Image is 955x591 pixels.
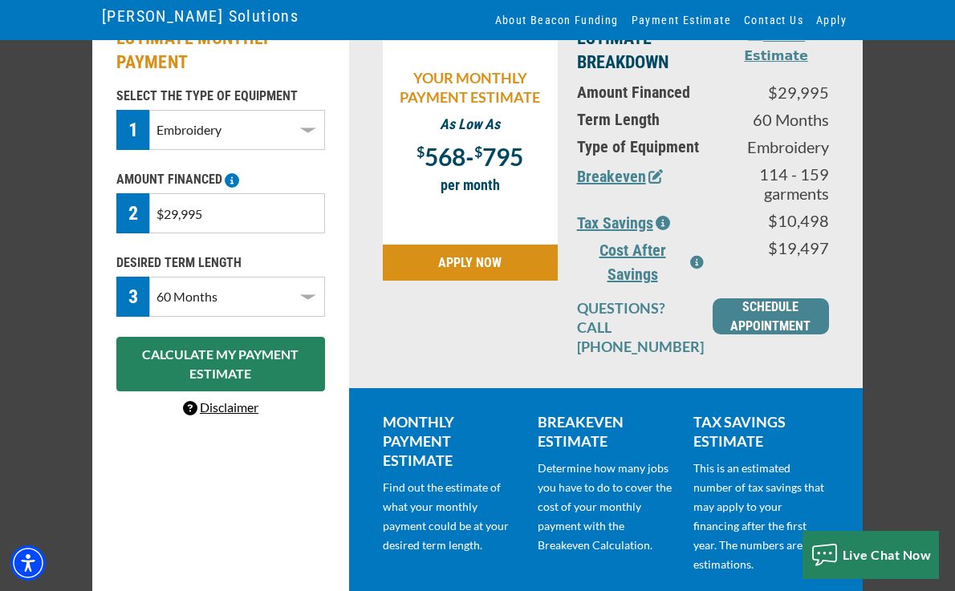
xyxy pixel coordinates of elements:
span: $ [417,143,425,160]
p: per month [391,176,550,195]
p: $29,995 [735,83,829,102]
div: 3 [116,277,149,317]
p: Amount Financed [577,83,716,102]
p: Term Length [577,110,716,129]
p: This is an estimated number of tax savings that may apply to your financing after the first year.... [693,459,829,574]
p: DESIRED TERM LENGTH [116,253,325,273]
p: Type of Equipment [577,137,716,156]
p: $19,497 [735,238,829,257]
p: TAX SAVINGS ESTIMATE [693,412,829,451]
p: QUESTIONS? CALL [PHONE_NUMBER] [577,298,693,356]
button: CALCULATE MY PAYMENT ESTIMATE [116,337,325,391]
input: $ [149,193,325,233]
button: Share Estimate [735,26,817,66]
button: Live Chat Now [803,531,940,579]
a: SCHEDULE APPOINTMENT [713,298,829,334]
p: BREAKEVEN ESTIMATE [538,412,673,451]
a: [PERSON_NAME] Solutions [102,2,299,30]
button: Cost After Savings [577,238,704,286]
p: AMOUNT FINANCED [116,170,325,189]
span: 568 [425,142,465,171]
button: Breakeven [577,164,663,188]
p: Determine how many jobs you have to do to cover the cost of your monthly payment with the Breakev... [538,459,673,555]
p: 60 Months [735,110,829,129]
a: Disclaimer [183,399,258,415]
p: - [391,142,550,168]
div: 2 [116,193,149,233]
p: 114 - 159 garments [735,164,829,203]
p: SELECT THE TYPE OF EQUIPMENT [116,87,325,106]
span: Live Chat Now [843,547,932,562]
a: APPLY NOW [383,245,558,281]
p: $10,498 [735,211,829,230]
h2: ESTIMATE MONTHLY PAYMENT [116,26,325,75]
span: 795 [482,142,523,171]
p: Find out the estimate of what your monthly payment could be at your desired term length. [383,478,518,555]
p: YOUR MONTHLY PAYMENT ESTIMATE [391,68,550,107]
p: ESTIMATE BREAKDOWN [577,26,716,75]
span: $ [474,143,482,160]
div: Accessibility Menu [10,545,46,581]
p: As Low As [391,115,550,134]
button: Tax Savings [577,211,670,235]
div: 1 [116,110,149,150]
p: Embroidery [735,137,829,156]
p: MONTHLY PAYMENT ESTIMATE [383,412,518,470]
